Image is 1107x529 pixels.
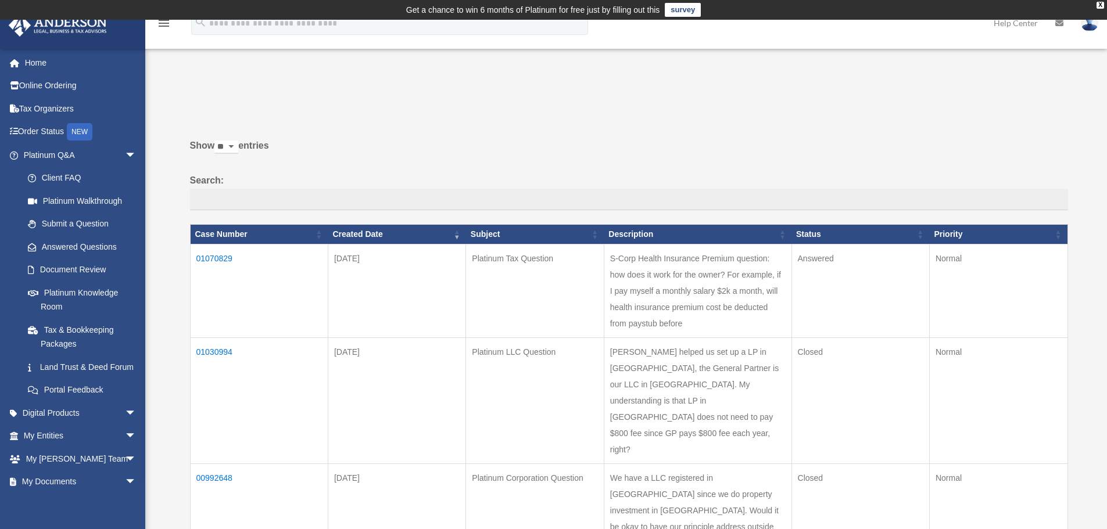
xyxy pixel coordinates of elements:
td: Platinum Tax Question [466,244,604,337]
a: My Documentsarrow_drop_down [8,470,154,494]
th: Subject: activate to sort column ascending [466,225,604,244]
a: My [PERSON_NAME] Teamarrow_drop_down [8,447,154,470]
span: arrow_drop_down [125,447,148,471]
td: Normal [929,244,1067,337]
a: Digital Productsarrow_drop_down [8,401,154,424]
i: menu [157,16,171,30]
td: [PERSON_NAME] helped us set up a LP in [GEOGRAPHIC_DATA], the General Partner is our LLC in [GEOG... [604,337,791,463]
th: Status: activate to sort column ascending [791,225,929,244]
span: arrow_drop_down [125,401,148,425]
a: Submit a Question [16,213,148,236]
span: arrow_drop_down [125,424,148,448]
div: Get a chance to win 6 months of Platinum for free just by filling out this [406,3,660,17]
span: arrow_drop_down [125,470,148,494]
a: Home [8,51,154,74]
a: Client FAQ [16,167,148,190]
th: Case Number: activate to sort column ascending [190,225,328,244]
input: Search: [190,189,1068,211]
a: Land Trust & Deed Forum [16,355,148,379]
a: My Entitiesarrow_drop_down [8,424,154,448]
a: Order StatusNEW [8,120,154,144]
img: User Pic [1081,15,1098,31]
a: Platinum Knowledge Room [16,281,148,318]
a: Answered Questions [16,235,142,258]
img: Anderson Advisors Platinum Portal [5,14,110,37]
a: survey [665,3,701,17]
a: Platinum Q&Aarrow_drop_down [8,143,148,167]
div: close [1097,2,1104,9]
span: arrow_drop_down [125,143,148,167]
td: Closed [791,337,929,463]
i: search [194,16,207,28]
td: Answered [791,244,929,337]
td: 01030994 [190,337,328,463]
td: Platinum LLC Question [466,337,604,463]
a: menu [157,20,171,30]
label: Search: [190,172,1068,211]
a: Document Review [16,258,148,282]
a: Portal Feedback [16,379,148,402]
td: [DATE] [328,244,465,337]
label: Show entries [190,138,1068,165]
td: Normal [929,337,1067,463]
div: NEW [67,123,92,141]
a: Online Ordering [8,74,154,98]
select: Showentries [214,141,238,154]
td: 01070829 [190,244,328,337]
a: Tax Organizers [8,97,154,120]
a: Platinum Walkthrough [16,189,148,213]
th: Created Date: activate to sort column ascending [328,225,465,244]
td: S-Corp Health Insurance Premium question: how does it work for the owner? For example, if I pay m... [604,244,791,337]
td: [DATE] [328,337,465,463]
th: Priority: activate to sort column ascending [929,225,1067,244]
a: Tax & Bookkeeping Packages [16,318,148,355]
th: Description: activate to sort column ascending [604,225,791,244]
